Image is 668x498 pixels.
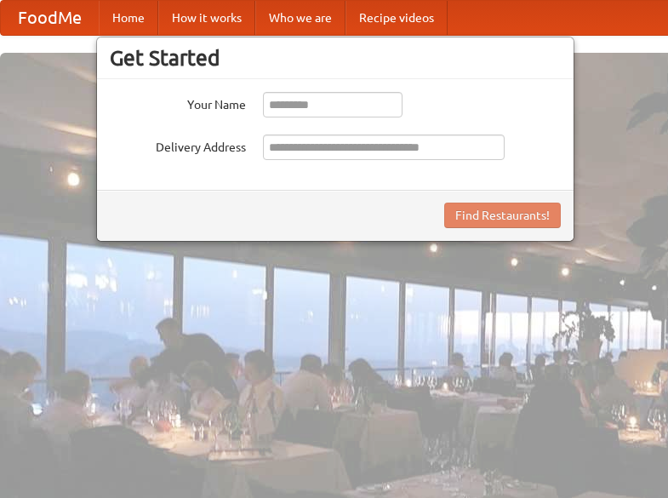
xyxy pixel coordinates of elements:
[444,203,561,228] button: Find Restaurants!
[255,1,345,35] a: Who we are
[1,1,99,35] a: FoodMe
[110,92,246,113] label: Your Name
[345,1,448,35] a: Recipe videos
[110,45,561,71] h3: Get Started
[99,1,158,35] a: Home
[158,1,255,35] a: How it works
[110,135,246,156] label: Delivery Address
